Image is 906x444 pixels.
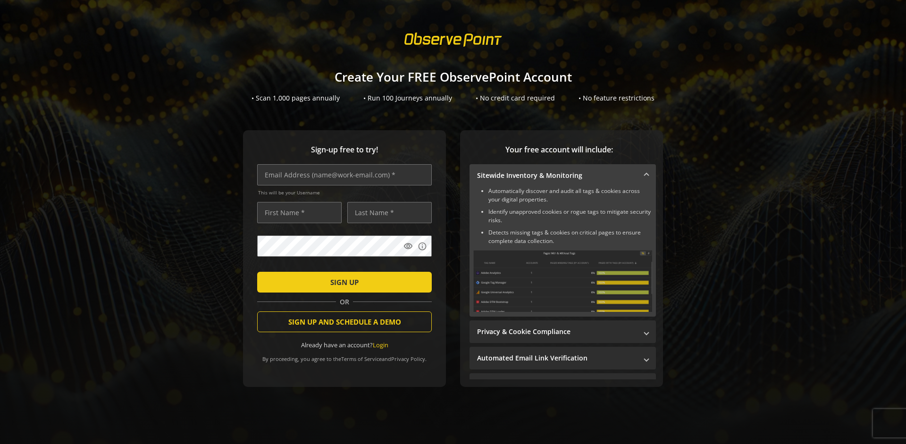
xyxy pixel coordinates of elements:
[477,353,637,363] mat-panel-title: Automated Email Link Verification
[488,208,652,225] li: Identify unapproved cookies or rogue tags to mitigate security risks.
[252,93,340,103] div: • Scan 1,000 pages annually
[257,144,432,155] span: Sign-up free to try!
[257,349,432,362] div: By proceeding, you agree to the and .
[470,164,656,187] mat-expansion-panel-header: Sitewide Inventory & Monitoring
[473,250,652,312] img: Sitewide Inventory & Monitoring
[258,189,432,196] span: This will be your Username
[288,313,401,330] span: SIGN UP AND SCHEDULE A DEMO
[470,187,656,317] div: Sitewide Inventory & Monitoring
[403,242,413,251] mat-icon: visibility
[257,272,432,293] button: SIGN UP
[257,311,432,332] button: SIGN UP AND SCHEDULE A DEMO
[347,202,432,223] input: Last Name *
[579,93,654,103] div: • No feature restrictions
[330,274,359,291] span: SIGN UP
[470,144,649,155] span: Your free account will include:
[363,93,452,103] div: • Run 100 Journeys annually
[341,355,382,362] a: Terms of Service
[373,341,388,349] a: Login
[336,297,353,307] span: OR
[391,355,425,362] a: Privacy Policy
[477,171,637,180] mat-panel-title: Sitewide Inventory & Monitoring
[477,327,637,336] mat-panel-title: Privacy & Cookie Compliance
[257,202,342,223] input: First Name *
[488,187,652,204] li: Automatically discover and audit all tags & cookies across your digital properties.
[257,164,432,185] input: Email Address (name@work-email.com) *
[488,228,652,245] li: Detects missing tags & cookies on critical pages to ensure complete data collection.
[470,347,656,369] mat-expansion-panel-header: Automated Email Link Verification
[257,341,432,350] div: Already have an account?
[476,93,555,103] div: • No credit card required
[418,242,427,251] mat-icon: info
[470,373,656,396] mat-expansion-panel-header: Performance Monitoring with Web Vitals
[470,320,656,343] mat-expansion-panel-header: Privacy & Cookie Compliance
